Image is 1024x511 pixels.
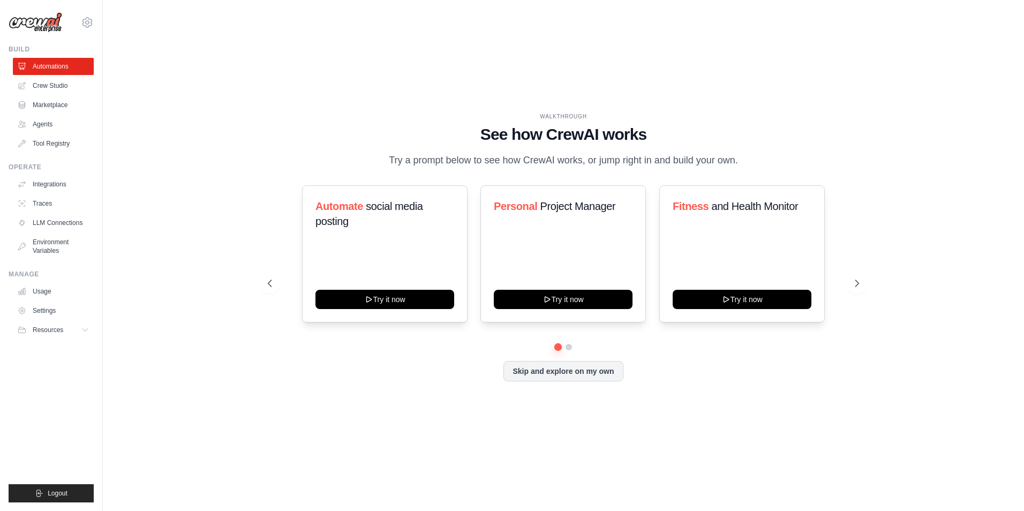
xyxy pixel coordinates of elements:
[13,321,94,339] button: Resources
[13,195,94,212] a: Traces
[13,77,94,94] a: Crew Studio
[13,234,94,259] a: Environment Variables
[315,290,454,309] button: Try it now
[9,12,62,33] img: Logo
[711,200,798,212] span: and Health Monitor
[13,135,94,152] a: Tool Registry
[9,45,94,54] div: Build
[673,290,811,309] button: Try it now
[9,163,94,171] div: Operate
[13,214,94,231] a: LLM Connections
[13,58,94,75] a: Automations
[9,484,94,502] button: Logout
[13,116,94,133] a: Agents
[48,489,67,498] span: Logout
[13,283,94,300] a: Usage
[315,200,423,227] span: social media posting
[540,200,616,212] span: Project Manager
[673,200,709,212] span: Fitness
[9,270,94,279] div: Manage
[13,176,94,193] a: Integrations
[383,153,743,168] p: Try a prompt below to see how CrewAI works, or jump right in and build your own.
[315,200,363,212] span: Automate
[268,112,859,121] div: WALKTHROUGH
[494,290,633,309] button: Try it now
[33,326,63,334] span: Resources
[268,125,859,144] h1: See how CrewAI works
[13,302,94,319] a: Settings
[494,200,537,212] span: Personal
[13,96,94,114] a: Marketplace
[503,361,623,381] button: Skip and explore on my own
